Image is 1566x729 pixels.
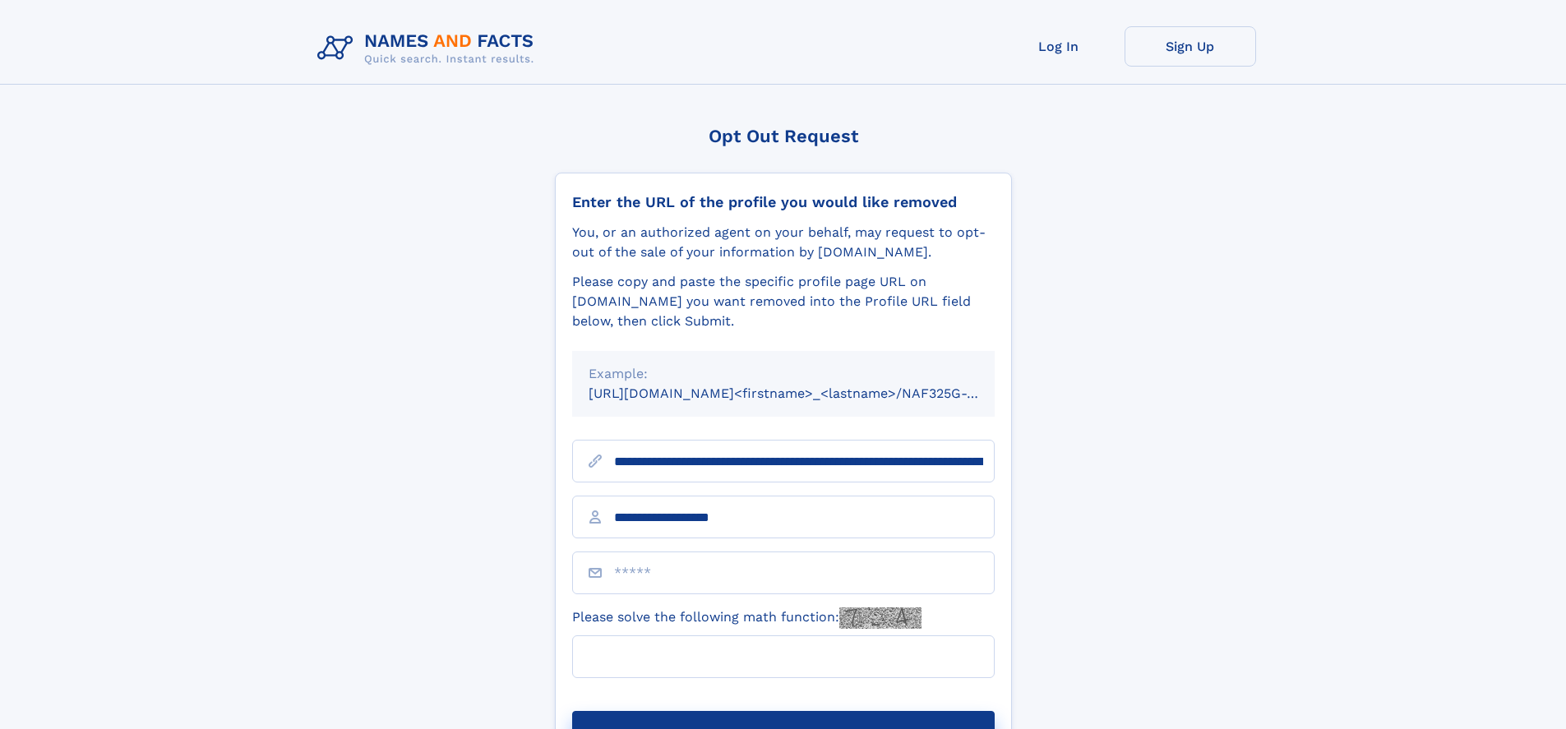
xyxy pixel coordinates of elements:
[589,385,1026,401] small: [URL][DOMAIN_NAME]<firstname>_<lastname>/NAF325G-xxxxxxxx
[993,26,1125,67] a: Log In
[572,223,995,262] div: You, or an authorized agent on your behalf, may request to opt-out of the sale of your informatio...
[555,126,1012,146] div: Opt Out Request
[311,26,547,71] img: Logo Names and Facts
[1125,26,1256,67] a: Sign Up
[572,272,995,331] div: Please copy and paste the specific profile page URL on [DOMAIN_NAME] you want removed into the Pr...
[572,607,922,629] label: Please solve the following math function:
[589,364,978,384] div: Example:
[572,193,995,211] div: Enter the URL of the profile you would like removed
